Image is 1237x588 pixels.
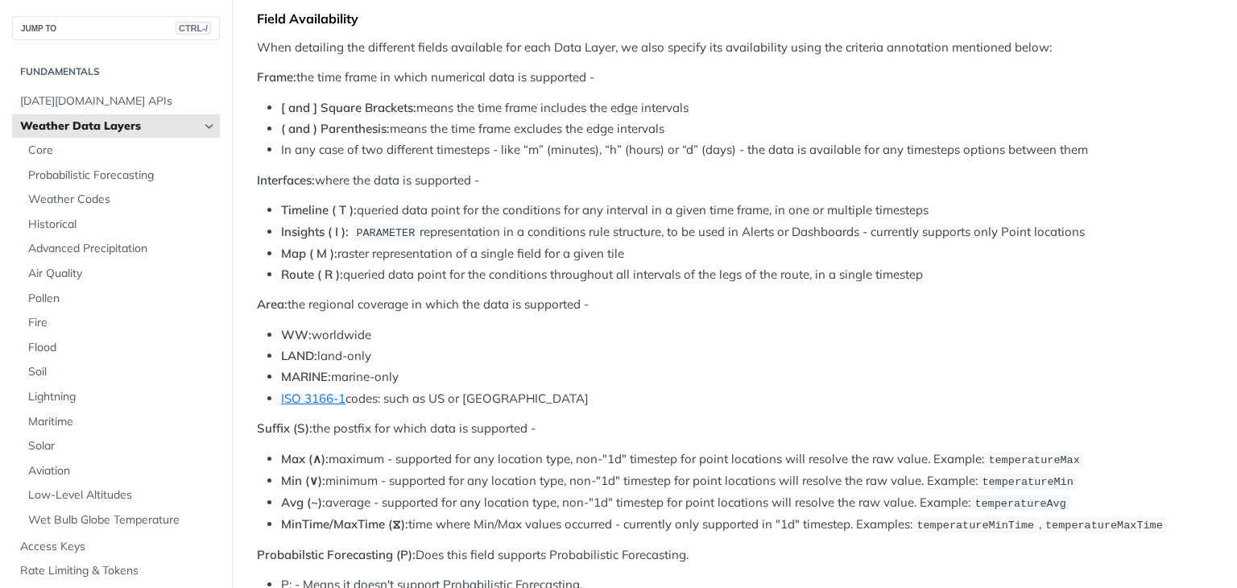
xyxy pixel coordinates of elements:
li: minimum - supported for any location type, non-"1d" timestep for point locations will resolve the... [281,472,1212,491]
a: Low-Level Altitudes [20,483,220,507]
button: Hide subpages for Weather Data Layers [203,120,216,133]
strong: Route ( R ): [281,267,343,282]
a: Aviation [20,459,220,483]
a: Weather Data LayersHide subpages for Weather Data Layers [12,114,220,139]
li: representation in a conditions rule structure, to be used in Alerts or Dashboards - currently sup... [281,223,1212,242]
li: maximum - supported for any location type, non-"1d" timestep for point locations will resolve the... [281,450,1212,469]
span: Core [28,143,216,159]
strong: Insights ( I ): [281,224,349,239]
strong: ( and ) Parenthesis: [281,121,390,136]
span: Lightning [28,389,216,405]
span: Wet Bulb Globe Temperature [28,512,216,528]
strong: Probabilstic Forecasting (P): [257,547,416,562]
a: Maritime [20,410,220,434]
span: temperatureMinTime [916,520,1034,532]
li: average - supported for any location type, non-"1d" timestep for point locations will resolve the... [281,494,1212,512]
a: Air Quality [20,262,220,286]
li: marine-only [281,368,1212,387]
strong: MARINE: [281,369,331,384]
a: Lightning [20,385,220,409]
a: Access Keys [12,535,220,559]
span: Solar [28,438,216,454]
a: Advanced Precipitation [20,237,220,261]
span: Aviation [28,463,216,479]
p: Does this field supports Probabilistic Forecasting. [257,546,1212,565]
li: means the time frame excludes the edge intervals [281,120,1212,139]
strong: LAND: [281,348,317,363]
li: queried data point for the conditions throughout all intervals of the legs of the route, in a sin... [281,266,1212,284]
span: Fire [28,315,216,331]
a: Historical [20,213,220,237]
span: Advanced Precipitation [28,241,216,257]
p: the postfix for which data is supported - [257,420,1212,438]
span: Air Quality [28,266,216,282]
a: Solar [20,434,220,458]
strong: [ and ] Square Brackets: [281,100,416,115]
p: When detailing the different fields available for each Data Layer, we also specify its availabili... [257,39,1212,57]
strong: Avg (~): [281,495,325,510]
a: Weather Codes [20,188,220,212]
span: temperatureMax [988,454,1079,466]
li: time where Min/Max values occurred - currently only supported in "1d" timestep. Examples: , [281,516,1212,534]
strong: Max (∧): [281,451,329,466]
a: Flood [20,336,220,360]
p: the regional coverage in which the data is supported - [257,296,1212,314]
span: Historical [28,217,216,233]
div: Field Availability [257,10,1212,27]
span: Flood [28,340,216,356]
span: Pollen [28,291,216,307]
li: In any case of two different timesteps - like “m” (minutes), “h” (hours) or “d” (days) - the data... [281,141,1212,159]
strong: Interfaces: [257,172,315,188]
h2: Fundamentals [12,64,220,79]
li: worldwide [281,326,1212,345]
strong: WW: [281,327,312,342]
strong: Min (∨): [281,473,325,488]
li: codes: such as US or [GEOGRAPHIC_DATA] [281,390,1212,408]
button: JUMP TOCTRL-/ [12,16,220,40]
a: Rate Limiting & Tokens [12,559,220,583]
strong: Area: [257,296,288,312]
span: temperatureAvg [974,498,1065,510]
span: Weather Codes [28,192,216,208]
a: Core [20,139,220,163]
p: where the data is supported - [257,172,1212,190]
span: Maritime [28,414,216,430]
span: temperatureMin [982,476,1073,488]
span: Access Keys [20,539,216,555]
li: queried data point for the conditions for any interval in a given time frame, in one or multiple ... [281,201,1212,220]
a: Soil [20,360,220,384]
strong: MinTime/MaxTime (⧖): [281,516,408,532]
span: CTRL-/ [176,22,211,35]
strong: Map ( M ): [281,246,337,261]
p: the time frame in which numerical data is supported - [257,68,1212,87]
strong: Timeline ( T ): [281,202,357,217]
strong: Suffix (S): [257,420,312,436]
li: means the time frame includes the edge intervals [281,99,1212,118]
strong: Frame: [257,69,296,85]
a: [DATE][DOMAIN_NAME] APIs [12,89,220,114]
span: Probabilistic Forecasting [28,168,216,184]
span: Weather Data Layers [20,118,199,135]
span: [DATE][DOMAIN_NAME] APIs [20,93,216,110]
li: land-only [281,347,1212,366]
span: Soil [28,364,216,380]
span: Rate Limiting & Tokens [20,563,216,579]
a: Probabilistic Forecasting [20,164,220,188]
span: Low-Level Altitudes [28,487,216,503]
a: Pollen [20,287,220,311]
a: ISO 3166-1 [281,391,345,406]
a: Fire [20,311,220,335]
span: temperatureMaxTime [1045,520,1163,532]
a: Wet Bulb Globe Temperature [20,508,220,532]
span: PARAMETER [356,227,415,239]
li: raster representation of a single field for a given tile [281,245,1212,263]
